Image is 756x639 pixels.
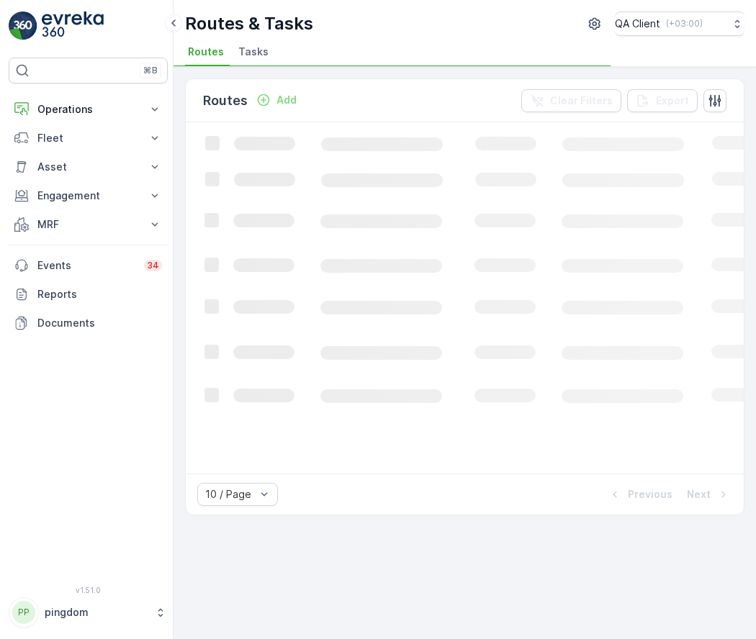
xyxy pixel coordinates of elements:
p: Clear Filters [550,94,613,108]
p: MRF [37,217,139,232]
button: Engagement [9,181,168,210]
button: Asset [9,153,168,181]
a: Reports [9,280,168,309]
button: Next [685,486,732,503]
p: Routes [203,91,248,111]
a: Documents [9,309,168,337]
p: Fleet [37,131,139,145]
p: Next [687,487,711,502]
p: Asset [37,160,139,174]
a: Events34 [9,251,168,280]
button: QA Client(+03:00) [615,12,744,36]
p: Routes & Tasks [185,12,313,35]
p: Add [276,93,297,107]
img: logo [9,12,37,40]
button: MRF [9,210,168,239]
span: Routes [188,45,224,59]
button: PPpingdom [9,597,168,627]
p: Reports [37,287,162,302]
button: Export [627,89,698,112]
p: Export [656,94,689,108]
p: Documents [37,316,162,330]
p: Operations [37,102,139,117]
p: pingdom [45,605,148,620]
span: Tasks [238,45,269,59]
p: QA Client [615,17,660,31]
button: Add [251,91,302,109]
div: PP [12,601,35,624]
button: Clear Filters [521,89,621,112]
button: Previous [606,486,674,503]
span: v 1.51.0 [9,586,168,594]
p: Previous [628,487,672,502]
p: Events [37,258,135,273]
button: Fleet [9,124,168,153]
button: Operations [9,95,168,124]
p: ( +03:00 ) [666,18,703,30]
p: Engagement [37,189,139,203]
p: 34 [147,260,159,271]
p: ⌘B [143,65,158,76]
img: logo_light-DOdMpM7g.png [42,12,104,40]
